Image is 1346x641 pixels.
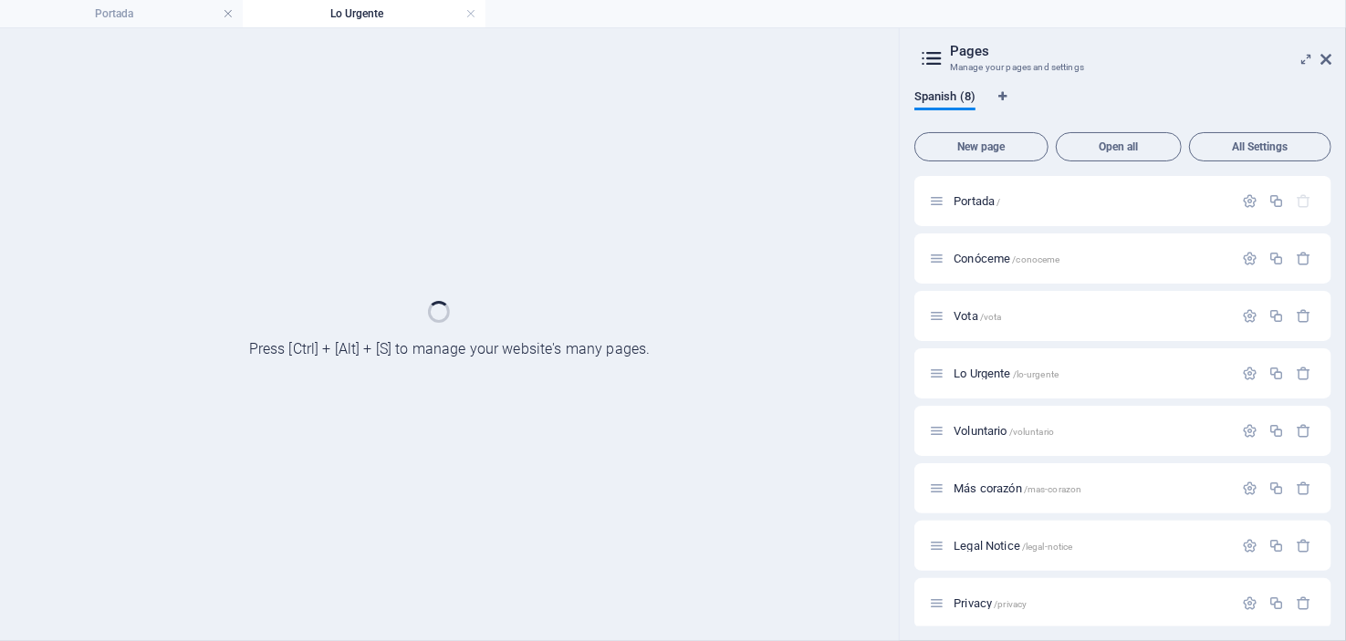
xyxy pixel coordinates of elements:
h4: Lo Urgente [243,4,485,24]
div: Duplicate [1268,481,1284,496]
div: Settings [1242,193,1257,209]
div: Remove [1296,538,1311,553]
span: /mas-corazon [1024,484,1082,494]
div: The startpage cannot be deleted [1296,193,1311,209]
div: Conóceme/conoceme [948,253,1233,264]
div: Settings [1242,595,1257,611]
div: Más corazón/mas-corazon [948,482,1233,494]
span: Click to open page [954,309,1001,323]
div: Duplicate [1268,538,1284,553]
span: /voluntario [1009,427,1055,437]
div: Settings [1242,308,1257,324]
div: Remove [1296,595,1311,611]
span: Click to open page [954,539,1072,553]
span: Spanish (8) [914,86,976,111]
h3: Manage your pages and settings [950,59,1295,76]
div: Duplicate [1268,251,1284,266]
span: / [996,197,1000,207]
span: Click to open page [954,596,1027,610]
div: Remove [1296,366,1311,381]
span: /privacy [994,599,1027,609]
div: Settings [1242,538,1257,553]
button: All Settings [1189,132,1331,161]
span: New page [923,141,1040,152]
div: Settings [1242,251,1257,266]
span: /vota [980,312,1002,322]
span: Click to open page [954,252,1059,265]
div: Settings [1242,366,1257,381]
div: Duplicate [1268,595,1284,611]
div: Portada/ [948,195,1233,207]
span: All Settings [1197,141,1323,152]
div: Duplicate [1268,193,1284,209]
div: Remove [1296,308,1311,324]
span: /conoceme [1012,254,1059,264]
span: /legal-notice [1022,542,1073,552]
div: Duplicate [1268,366,1284,381]
h2: Pages [950,43,1331,59]
div: Remove [1296,481,1311,496]
div: Duplicate [1268,423,1284,439]
button: New page [914,132,1049,161]
span: /lo-urgente [1013,369,1059,379]
div: Vota/vota [948,310,1233,322]
div: Legal Notice/legal-notice [948,540,1233,552]
span: Open all [1064,141,1174,152]
div: Settings [1242,423,1257,439]
div: Language Tabs [914,90,1331,125]
span: Click to open page [954,424,1054,438]
div: Remove [1296,251,1311,266]
span: Click to open page [954,481,1081,495]
span: Lo Urgente [954,367,1059,380]
button: Open all [1056,132,1182,161]
div: Lo Urgente/lo-urgente [948,367,1233,379]
div: Settings [1242,481,1257,496]
div: Remove [1296,423,1311,439]
div: Voluntario/voluntario [948,425,1233,437]
div: Privacy/privacy [948,597,1233,609]
span: Click to open page [954,194,1000,208]
div: Duplicate [1268,308,1284,324]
